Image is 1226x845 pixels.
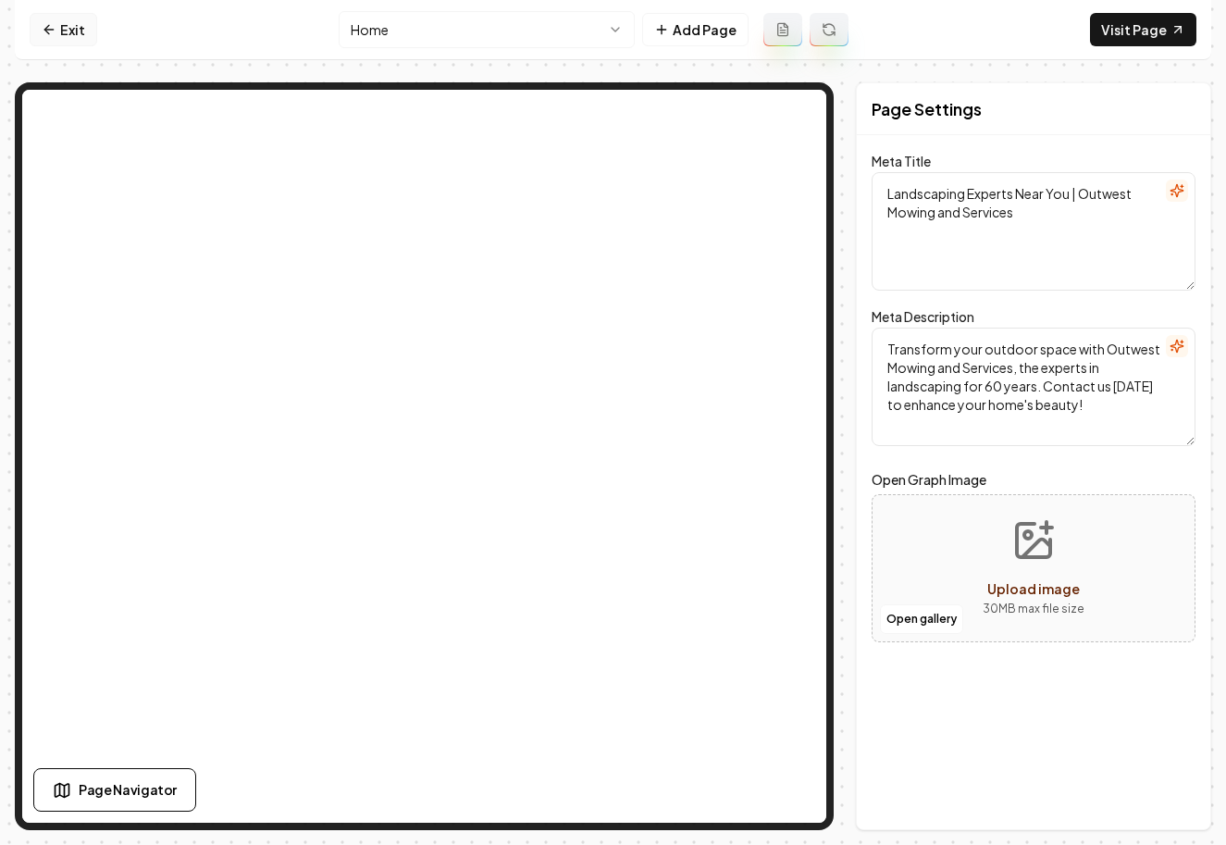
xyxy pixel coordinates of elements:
[872,96,982,122] h2: Page Settings
[880,604,963,634] button: Open gallery
[33,768,196,812] button: Page Navigator
[30,13,97,46] a: Exit
[872,153,931,169] label: Meta Title
[872,308,974,325] label: Meta Description
[968,503,1099,633] button: Upload image
[872,468,1195,491] label: Open Graph Image
[642,13,749,46] button: Add Page
[810,13,848,46] button: Regenerate page
[1090,13,1196,46] a: Visit Page
[763,13,802,46] button: Add admin page prompt
[987,580,1080,597] span: Upload image
[79,780,177,800] span: Page Navigator
[983,600,1084,618] p: 30 MB max file size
